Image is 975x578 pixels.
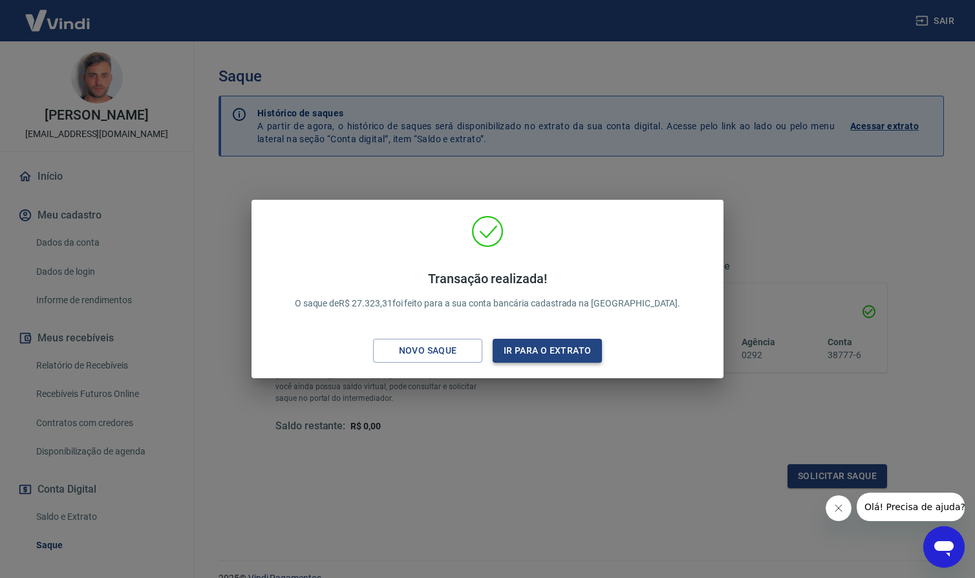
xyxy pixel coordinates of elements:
iframe: Botão para abrir a janela de mensagens [923,526,965,568]
iframe: Fechar mensagem [826,495,852,521]
button: Ir para o extrato [493,339,602,363]
div: Novo saque [383,343,473,359]
p: O saque de R$ 27.323,31 foi feito para a sua conta bancária cadastrada na [GEOGRAPHIC_DATA]. [295,271,681,310]
h4: Transação realizada! [295,271,681,286]
iframe: Mensagem da empresa [857,493,965,521]
span: Olá! Precisa de ajuda? [8,9,109,19]
button: Novo saque [373,339,482,363]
